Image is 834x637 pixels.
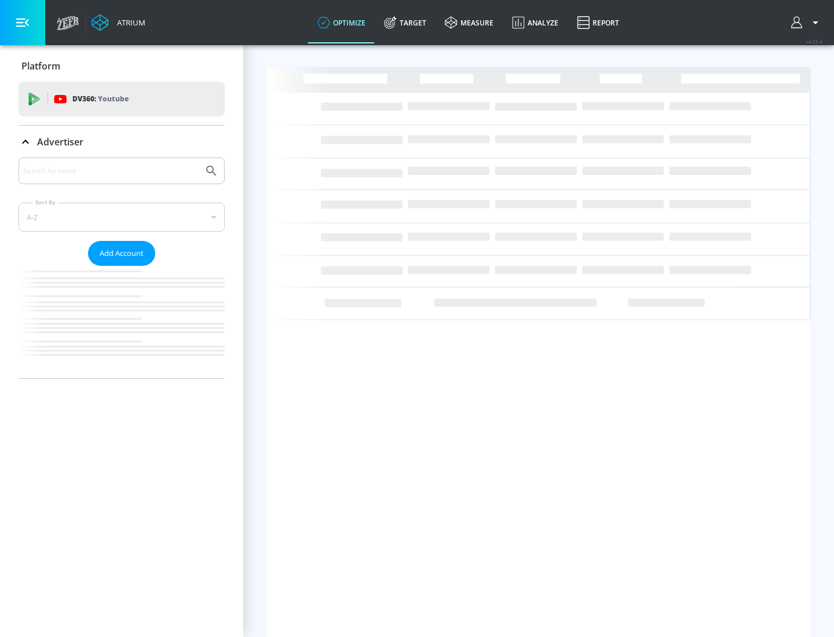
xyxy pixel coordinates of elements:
div: DV360: Youtube [19,82,225,116]
a: measure [436,2,503,43]
p: Youtube [98,93,129,105]
div: Platform [19,50,225,82]
div: Atrium [112,17,145,28]
a: Analyze [503,2,568,43]
button: Add Account [88,241,155,266]
span: Add Account [100,247,144,260]
span: v 4.25.4 [806,38,822,45]
a: Target [375,2,436,43]
a: Atrium [92,14,145,31]
p: DV360: [72,93,129,105]
a: Report [568,2,628,43]
p: Advertiser [37,136,83,148]
div: Advertiser [19,126,225,158]
div: Advertiser [19,158,225,378]
p: Platform [21,60,60,72]
nav: list of Advertiser [19,266,225,378]
a: optimize [308,2,375,43]
div: A-Z [19,203,225,232]
label: Sort By [33,199,58,206]
input: Search by name [23,163,199,178]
